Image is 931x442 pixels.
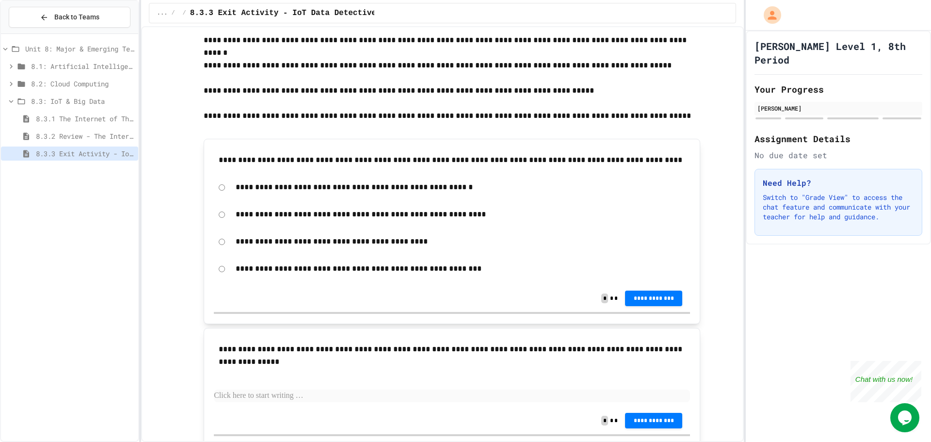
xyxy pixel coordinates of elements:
[31,61,134,71] span: 8.1: Artificial Intelligence Basics
[754,82,922,96] h2: Your Progress
[754,39,922,66] h1: [PERSON_NAME] Level 1, 8th Period
[851,361,921,402] iframe: chat widget
[157,9,168,17] span: ...
[36,114,134,124] span: 8.3.1 The Internet of Things and Big Data: Our Connected Digital World
[754,132,922,146] h2: Assignment Details
[890,403,921,432] iframe: chat widget
[36,148,134,159] span: 8.3.3 Exit Activity - IoT Data Detective Challenge
[754,4,784,26] div: My Account
[183,9,186,17] span: /
[31,96,134,106] span: 8.3: IoT & Big Data
[763,177,914,189] h3: Need Help?
[757,104,919,113] div: [PERSON_NAME]
[171,9,175,17] span: /
[190,7,423,19] span: 8.3.3 Exit Activity - IoT Data Detective Challenge
[9,7,130,28] button: Back to Teams
[763,193,914,222] p: Switch to "Grade View" to access the chat feature and communicate with your teacher for help and ...
[36,131,134,141] span: 8.3.2 Review - The Internet of Things and Big Data
[54,12,99,22] span: Back to Teams
[25,44,134,54] span: Unit 8: Major & Emerging Technologies
[754,149,922,161] div: No due date set
[31,79,134,89] span: 8.2: Cloud Computing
